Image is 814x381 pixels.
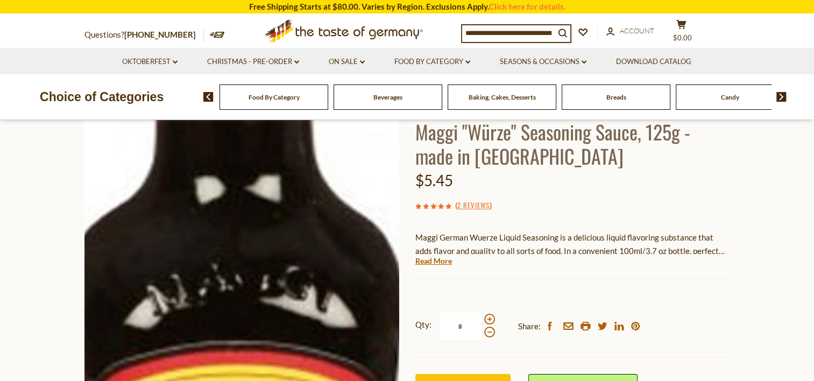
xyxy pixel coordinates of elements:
[415,119,730,168] h1: Maggi "Würze" Seasoning Sauce, 125g - made in [GEOGRAPHIC_DATA]
[500,56,586,68] a: Seasons & Occasions
[329,56,365,68] a: On Sale
[207,56,299,68] a: Christmas - PRE-ORDER
[438,312,483,341] input: Qty:
[721,93,739,101] a: Candy
[415,171,453,189] span: $5.45
[489,2,565,11] a: Click here for details.
[620,26,654,35] span: Account
[122,56,178,68] a: Oktoberfest
[606,93,626,101] a: Breads
[606,25,654,37] a: Account
[415,231,730,258] p: Maggi German Wuerze Liquid Seasoning is a delicious liquid flavoring substance that adds flavor a...
[203,92,214,102] img: previous arrow
[373,93,402,101] a: Beverages
[455,200,492,210] span: ( )
[249,93,300,101] a: Food By Category
[776,92,787,102] img: next arrow
[616,56,691,68] a: Download Catalog
[457,200,490,211] a: 2 Reviews
[415,256,452,266] a: Read More
[518,320,541,333] span: Share:
[673,33,692,42] span: $0.00
[666,19,698,46] button: $0.00
[84,28,204,42] p: Questions?
[415,318,431,331] strong: Qty:
[124,30,196,39] a: [PHONE_NUMBER]
[394,56,470,68] a: Food By Category
[469,93,536,101] a: Baking, Cakes, Desserts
